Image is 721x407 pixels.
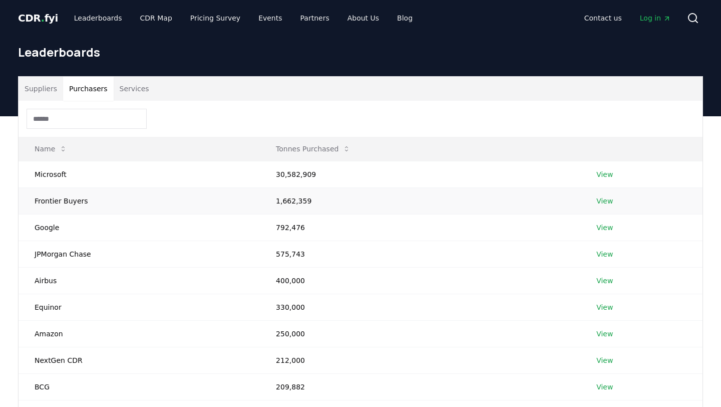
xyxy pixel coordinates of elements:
[19,187,260,214] td: Frontier Buyers
[260,214,580,241] td: 792,476
[260,294,580,320] td: 330,000
[596,196,613,206] a: View
[339,9,387,27] a: About Us
[18,44,703,60] h1: Leaderboards
[66,9,130,27] a: Leaderboards
[19,241,260,267] td: JPMorgan Chase
[63,77,114,101] button: Purchasers
[260,187,580,214] td: 1,662,359
[640,13,671,23] span: Log in
[182,9,248,27] a: Pricing Survey
[19,373,260,400] td: BCG
[250,9,290,27] a: Events
[596,355,613,365] a: View
[596,249,613,259] a: View
[19,267,260,294] td: Airbus
[260,373,580,400] td: 209,882
[576,9,630,27] a: Contact us
[292,9,337,27] a: Partners
[260,241,580,267] td: 575,743
[389,9,421,27] a: Blog
[66,9,421,27] nav: Main
[19,320,260,347] td: Amazon
[114,77,155,101] button: Services
[18,11,58,25] a: CDR.fyi
[596,223,613,233] a: View
[260,267,580,294] td: 400,000
[596,276,613,286] a: View
[19,214,260,241] td: Google
[260,320,580,347] td: 250,000
[19,294,260,320] td: Equinor
[596,169,613,179] a: View
[19,77,63,101] button: Suppliers
[27,139,75,159] button: Name
[596,382,613,392] a: View
[260,161,580,187] td: 30,582,909
[260,347,580,373] td: 212,000
[268,139,358,159] button: Tonnes Purchased
[576,9,679,27] nav: Main
[19,161,260,187] td: Microsoft
[41,12,45,24] span: .
[19,347,260,373] td: NextGen CDR
[596,302,613,312] a: View
[18,12,58,24] span: CDR fyi
[596,329,613,339] a: View
[132,9,180,27] a: CDR Map
[632,9,679,27] a: Log in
